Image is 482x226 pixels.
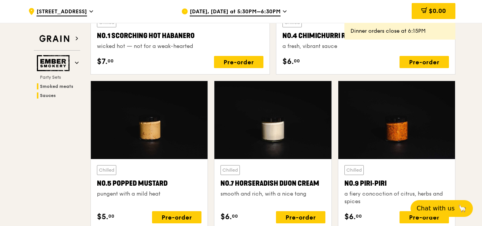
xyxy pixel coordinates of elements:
div: smooth and rich, with a nice tang [220,190,325,198]
div: Pre-order [400,56,449,68]
div: a fresh, vibrant sauce [282,43,449,50]
span: Smoked meats [40,84,73,89]
span: 00 [294,58,300,64]
span: $6. [220,211,232,223]
img: Ember Smokery web logo [37,55,72,71]
span: $5. [97,211,108,223]
div: Dinner orders close at 6:15PM [350,27,449,35]
span: Chat with us [417,204,455,213]
div: pungent with a mild heat [97,190,201,198]
span: Party Sets [40,75,61,80]
span: 00 [108,58,114,64]
div: No.5 Popped Mustard [97,178,201,189]
div: No.7 Horseradish Dijon Cream [220,178,325,189]
button: Chat with us🦙 [411,200,473,217]
div: wicked hot — not for a weak-hearted [97,43,263,50]
div: Pre-order [152,211,201,223]
div: Pre-order [214,56,263,68]
div: Chilled [344,165,364,175]
div: No.4 Chimichurri Rojo [282,30,449,41]
span: 🦙 [458,204,467,213]
span: 00 [356,213,362,219]
img: Grain web logo [37,32,72,46]
span: 00 [232,213,238,219]
div: Chilled [97,165,116,175]
span: $6. [282,56,294,67]
div: a fiery concoction of citrus, herbs and spices [344,190,449,205]
div: No.1 Scorching Hot Habanero [97,30,263,41]
span: 00 [108,213,114,219]
div: Chilled [220,165,240,175]
span: $7. [97,56,108,67]
span: Sauces [40,93,56,98]
span: $6. [344,211,356,223]
div: Pre-order [276,211,325,223]
div: Pre-order [400,211,449,223]
span: $0.00 [429,7,446,14]
span: [DATE], [DATE] at 5:30PM–6:30PM [190,8,281,16]
span: [STREET_ADDRESS] [36,8,87,16]
div: No.9 Piri‑piri [344,178,449,189]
